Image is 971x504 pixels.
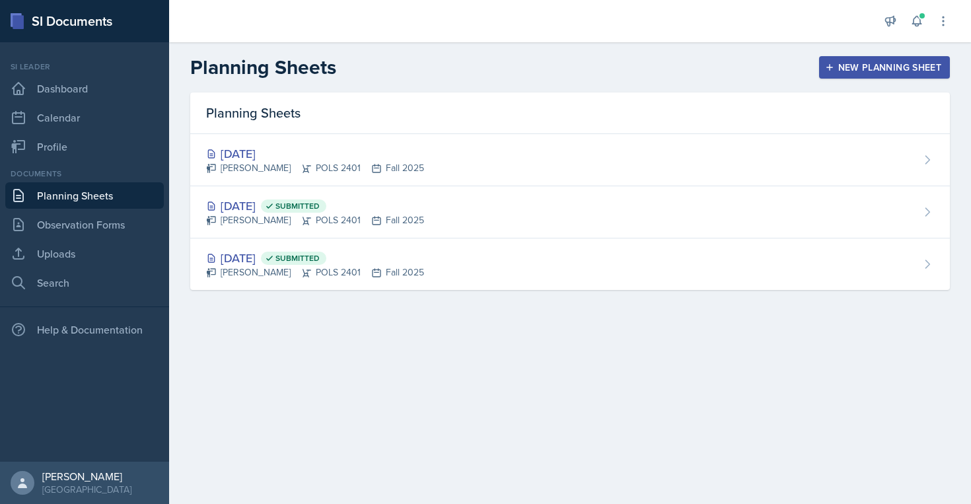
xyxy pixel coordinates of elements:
div: [PERSON_NAME] POLS 2401 Fall 2025 [206,213,424,227]
div: [DATE] [206,197,424,215]
div: [PERSON_NAME] POLS 2401 Fall 2025 [206,266,424,279]
a: [DATE] Submitted [PERSON_NAME]POLS 2401Fall 2025 [190,186,950,238]
a: [DATE] Submitted [PERSON_NAME]POLS 2401Fall 2025 [190,238,950,290]
div: [PERSON_NAME] [42,470,131,483]
span: Submitted [275,201,320,211]
div: [DATE] [206,145,424,162]
a: Calendar [5,104,164,131]
div: Planning Sheets [190,92,950,134]
a: Planning Sheets [5,182,164,209]
a: Dashboard [5,75,164,102]
div: [PERSON_NAME] POLS 2401 Fall 2025 [206,161,424,175]
div: New Planning Sheet [828,62,941,73]
a: Profile [5,133,164,160]
div: Help & Documentation [5,316,164,343]
div: [DATE] [206,249,424,267]
a: Uploads [5,240,164,267]
div: Si leader [5,61,164,73]
h2: Planning Sheets [190,55,336,79]
button: New Planning Sheet [819,56,950,79]
a: Search [5,270,164,296]
a: [DATE] [PERSON_NAME]POLS 2401Fall 2025 [190,134,950,186]
span: Submitted [275,253,320,264]
div: [GEOGRAPHIC_DATA] [42,483,131,496]
div: Documents [5,168,164,180]
a: Observation Forms [5,211,164,238]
